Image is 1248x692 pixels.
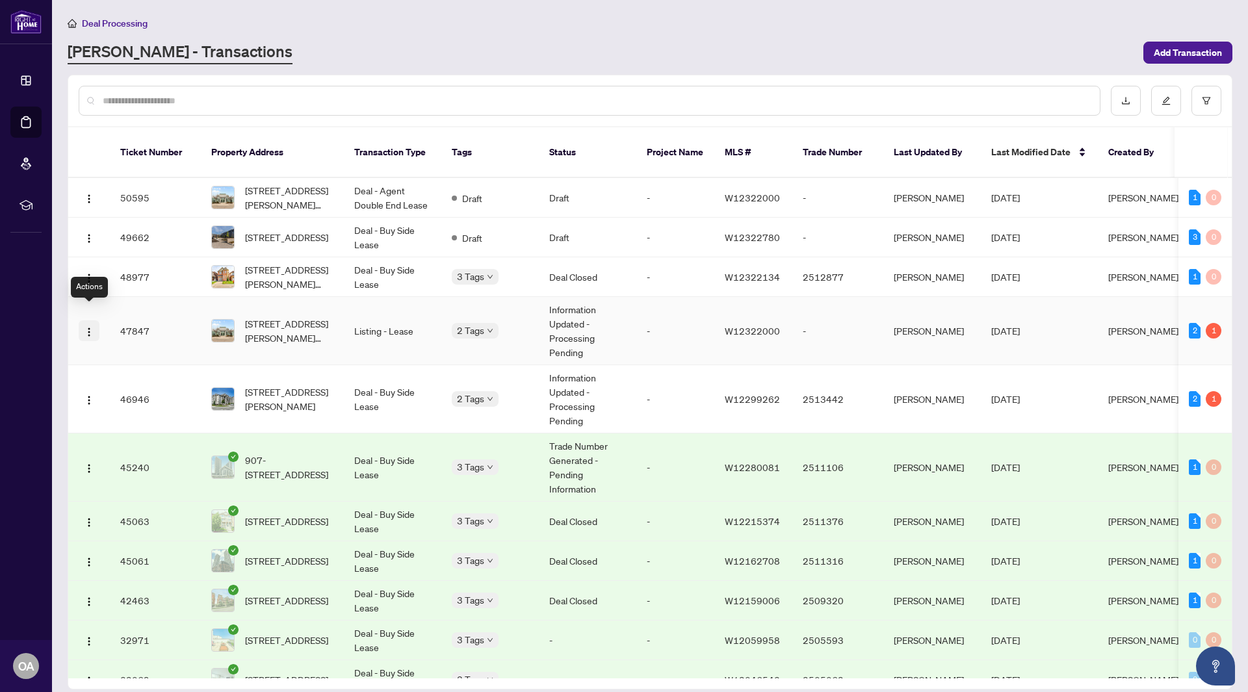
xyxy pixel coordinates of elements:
[228,506,239,516] span: check-circle
[725,192,780,203] span: W12322000
[725,231,780,243] span: W12322780
[725,325,780,337] span: W12322000
[1108,674,1178,686] span: [PERSON_NAME]
[725,634,780,646] span: W12059958
[1108,192,1178,203] span: [PERSON_NAME]
[344,218,441,257] td: Deal - Buy Side Lease
[883,178,981,218] td: [PERSON_NAME]
[84,194,94,204] img: Logo
[636,433,714,502] td: -
[792,297,883,365] td: -
[79,669,99,690] button: Logo
[110,127,201,178] th: Ticket Number
[245,385,333,413] span: [STREET_ADDRESS][PERSON_NAME]
[79,590,99,611] button: Logo
[212,388,234,410] img: thumbnail-img
[212,550,234,572] img: thumbnail-img
[212,266,234,288] img: thumbnail-img
[636,365,714,433] td: -
[1206,553,1221,569] div: 0
[1206,632,1221,648] div: 0
[883,502,981,541] td: [PERSON_NAME]
[991,145,1071,159] span: Last Modified Date
[883,257,981,297] td: [PERSON_NAME]
[344,297,441,365] td: Listing - Lease
[636,621,714,660] td: -
[344,178,441,218] td: Deal - Agent Double End Lease
[1189,229,1201,245] div: 3
[487,597,493,604] span: down
[714,127,792,178] th: MLS #
[725,555,780,567] span: W12162708
[79,389,99,409] button: Logo
[245,554,328,568] span: [STREET_ADDRESS]
[1189,391,1201,407] div: 2
[84,395,94,405] img: Logo
[1108,393,1178,405] span: [PERSON_NAME]
[344,621,441,660] td: Deal - Buy Side Lease
[1189,269,1201,285] div: 1
[1121,96,1130,105] span: download
[79,630,99,650] button: Logo
[212,669,234,691] img: thumbnail-img
[636,297,714,365] td: -
[725,461,780,473] span: W12280081
[636,257,714,297] td: -
[10,10,42,34] img: logo
[539,365,636,433] td: Information Updated - Processing Pending
[457,391,484,406] span: 2 Tags
[344,433,441,502] td: Deal - Buy Side Lease
[84,636,94,647] img: Logo
[991,634,1020,646] span: [DATE]
[1206,229,1221,245] div: 0
[110,502,201,541] td: 45063
[539,581,636,621] td: Deal Closed
[462,191,482,205] span: Draft
[457,513,484,528] span: 3 Tags
[991,192,1020,203] span: [DATE]
[539,127,636,178] th: Status
[487,327,493,334] span: down
[487,637,493,643] span: down
[883,581,981,621] td: [PERSON_NAME]
[792,433,883,502] td: 2511106
[1206,593,1221,608] div: 0
[1206,513,1221,529] div: 0
[79,457,99,478] button: Logo
[1111,86,1141,116] button: download
[792,218,883,257] td: -
[1108,515,1178,527] span: [PERSON_NAME]
[84,557,94,567] img: Logo
[1143,42,1232,64] button: Add Transaction
[487,274,493,280] span: down
[792,365,883,433] td: 2513442
[84,327,94,337] img: Logo
[79,550,99,571] button: Logo
[1151,86,1181,116] button: edit
[212,510,234,532] img: thumbnail-img
[201,127,344,178] th: Property Address
[110,365,201,433] td: 46946
[636,178,714,218] td: -
[1189,553,1201,569] div: 1
[1108,271,1178,283] span: [PERSON_NAME]
[1196,647,1235,686] button: Open asap
[245,316,333,345] span: [STREET_ADDRESS][PERSON_NAME][PERSON_NAME]
[1189,323,1201,339] div: 2
[84,676,94,686] img: Logo
[792,581,883,621] td: 2509320
[82,18,148,29] span: Deal Processing
[636,541,714,581] td: -
[245,673,328,687] span: [STREET_ADDRESS]
[883,365,981,433] td: [PERSON_NAME]
[487,518,493,524] span: down
[487,396,493,402] span: down
[991,271,1020,283] span: [DATE]
[84,596,94,607] img: Logo
[883,218,981,257] td: [PERSON_NAME]
[228,452,239,462] span: check-circle
[792,621,883,660] td: 2505593
[991,231,1020,243] span: [DATE]
[344,257,441,297] td: Deal - Buy Side Lease
[1108,634,1178,646] span: [PERSON_NAME]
